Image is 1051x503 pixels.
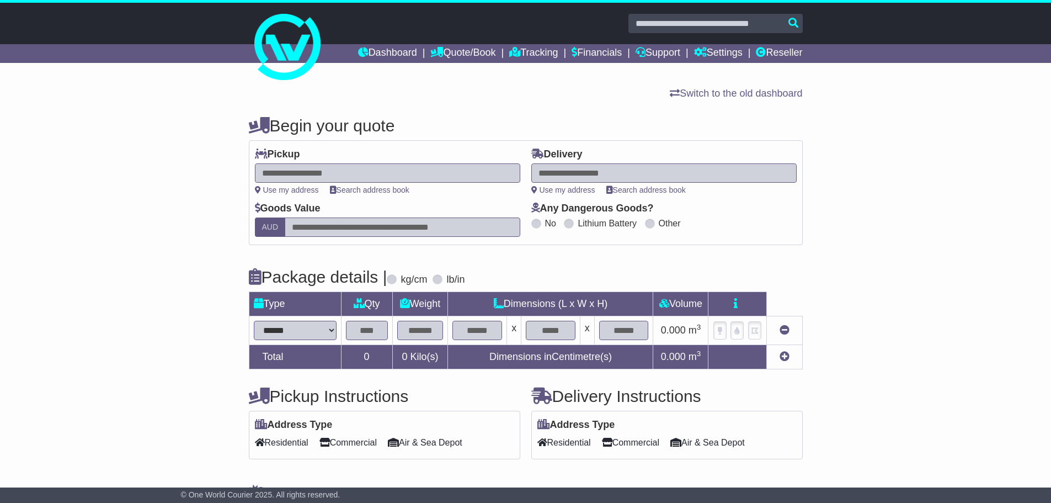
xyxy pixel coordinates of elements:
label: Delivery [531,149,583,161]
label: Pickup [255,149,300,161]
a: Add new item [780,351,789,362]
td: x [580,316,594,345]
a: Support [636,44,680,63]
label: Goods Value [255,203,321,215]
td: Dimensions (L x W x H) [448,292,653,316]
label: kg/cm [401,274,427,286]
h4: Warranty & Insurance [249,484,803,502]
h4: Delivery Instructions [531,387,803,405]
span: Commercial [602,434,659,451]
label: lb/in [446,274,465,286]
span: Residential [537,434,591,451]
td: Type [249,292,341,316]
a: Remove this item [780,325,789,336]
td: x [507,316,521,345]
span: Residential [255,434,308,451]
span: Commercial [319,434,377,451]
a: Search address book [330,186,409,194]
sup: 3 [697,323,701,331]
label: Any Dangerous Goods? [531,203,654,215]
td: 0 [341,345,392,369]
td: Qty [341,292,392,316]
h4: Pickup Instructions [249,387,520,405]
a: Use my address [255,186,319,194]
sup: 3 [697,350,701,358]
span: © One World Courier 2025. All rights reserved. [181,490,340,499]
span: 0.000 [661,325,686,336]
a: Search address book [606,186,686,194]
a: Tracking [509,44,558,63]
h4: Package details | [249,268,387,286]
label: Other [659,218,681,229]
td: Kilo(s) [392,345,448,369]
a: Financials [572,44,622,63]
span: 0 [402,351,407,362]
td: Dimensions in Centimetre(s) [448,345,653,369]
a: Dashboard [358,44,417,63]
span: Air & Sea Depot [670,434,745,451]
span: Air & Sea Depot [388,434,462,451]
h4: Begin your quote [249,117,803,135]
a: Settings [694,44,743,63]
span: m [689,351,701,362]
td: Weight [392,292,448,316]
label: AUD [255,218,286,237]
td: Total [249,345,341,369]
a: Quote/Book [430,44,495,63]
a: Use my address [531,186,595,194]
label: No [545,218,556,229]
a: Reseller [756,44,802,63]
a: Switch to the old dashboard [670,88,802,99]
span: m [689,325,701,336]
label: Address Type [537,419,615,431]
td: Volume [653,292,708,316]
label: Lithium Battery [578,218,637,229]
label: Address Type [255,419,333,431]
span: 0.000 [661,351,686,362]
